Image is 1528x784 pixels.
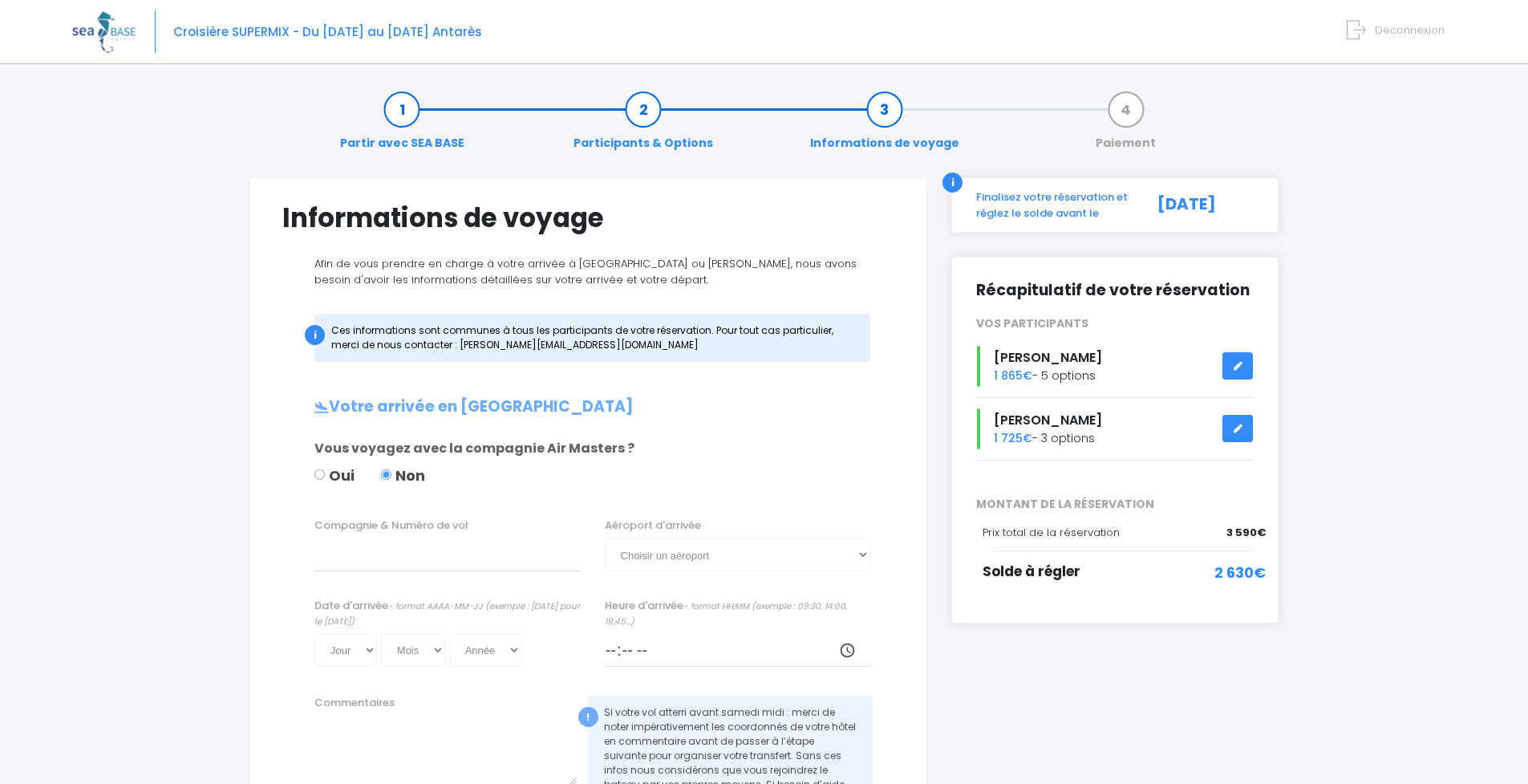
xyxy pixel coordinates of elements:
[314,598,581,629] label: Date d'arrivée
[314,695,395,711] label: Commentaires
[994,430,1032,446] span: 1 725€
[1088,101,1164,152] a: Paiement
[605,600,847,628] i: - format HH:MM (exemple : 09:30, 14:00, 19:45...)
[1140,189,1266,221] div: [DATE]
[314,518,468,534] label: Compagnie & Numéro de vol
[314,314,870,362] div: Ces informations sont communes à tous les participants de votre réservation. Pour tout cas partic...
[332,101,472,152] a: Partir avec SEA BASE
[1214,562,1266,583] span: 2 630€
[565,101,721,152] a: Participants & Options
[314,439,634,457] span: Vous voyagez avec la compagnie Air Masters ?
[282,202,894,234] h1: Informations de voyage
[305,325,325,345] div: i
[976,282,1254,300] h2: Récapitulatif de votre réservation
[964,496,1266,513] span: MONTANT DE LA RÉSERVATION
[282,398,894,416] h2: Votre arrivée en [GEOGRAPHIC_DATA]
[994,411,1102,429] span: [PERSON_NAME]
[1375,22,1445,38] span: Déconnexion
[282,256,894,287] p: Afin de vous prendre en charge à votre arrivée à [GEOGRAPHIC_DATA] ou [PERSON_NAME], nous avons b...
[942,173,963,193] div: i
[605,598,871,629] label: Heure d'arrivée
[994,368,1032,384] span: 1 865€
[802,101,967,152] a: Informations de voyage
[994,348,1102,367] span: [PERSON_NAME]
[1226,525,1266,541] span: 3 590€
[964,346,1266,387] div: - 5 options
[381,465,425,486] label: Non
[964,315,1266,332] div: VOS PARTICIPANTS
[983,525,1120,540] span: Prix total de la réservation
[314,469,325,480] input: Oui
[964,189,1140,221] div: Finalisez votre réservation et réglez le solde avant le
[578,707,598,727] div: !
[314,600,580,628] i: - format AAAA-MM-JJ (exemple : [DATE] pour le [DATE])
[605,518,701,534] label: Aéroport d'arrivée
[381,469,391,480] input: Non
[964,408,1266,449] div: - 3 options
[605,634,871,666] input: __:__
[983,562,1080,581] span: Solde à régler
[314,465,355,486] label: Oui
[173,23,482,40] span: Croisière SUPERMIX - Du [DATE] au [DATE] Antarès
